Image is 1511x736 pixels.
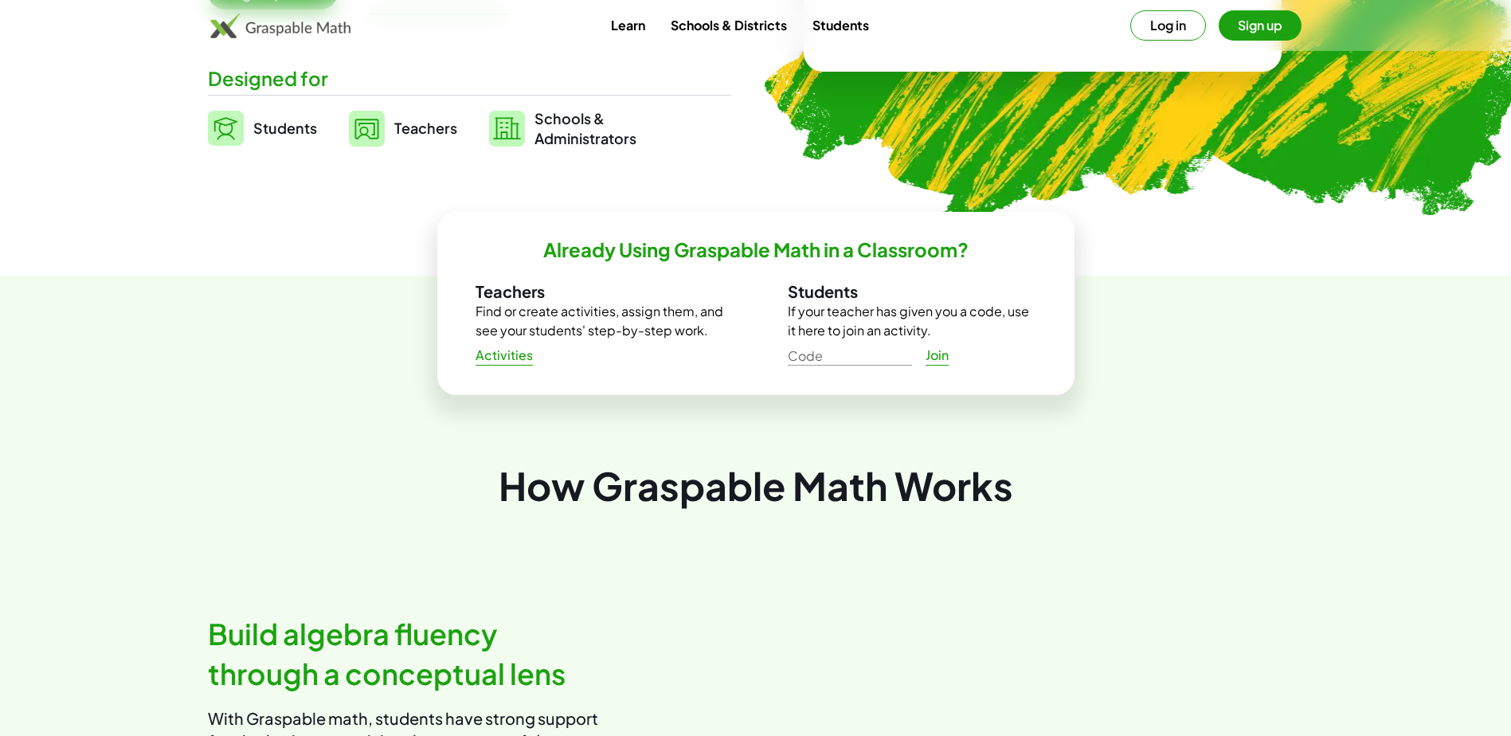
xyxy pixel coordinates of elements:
[253,119,317,137] span: Students
[788,281,1036,302] h3: Students
[543,237,969,262] h2: Already Using Graspable Math in a Classroom?
[658,10,800,40] a: Schools & Districts
[208,614,606,695] h2: Build algebra fluency through a conceptual lens
[476,302,724,340] p: Find or create activities, assign them, and see your students' step-by-step work.
[800,10,882,40] a: Students
[534,108,636,148] span: Schools & Administrators
[489,108,636,148] a: Schools &Administrators
[349,108,457,148] a: Teachers
[208,459,1304,512] div: How Graspable Math Works
[394,119,457,137] span: Teachers
[489,111,525,147] img: svg%3e
[476,347,534,364] span: Activities
[1219,10,1302,41] button: Sign up
[912,341,963,370] a: Join
[476,281,724,302] h3: Teachers
[208,111,244,146] img: svg%3e
[208,108,317,148] a: Students
[1130,10,1206,41] button: Log in
[788,302,1036,340] p: If your teacher has given you a code, use it here to join an activity.
[463,341,546,370] a: Activities
[349,111,385,147] img: svg%3e
[598,10,658,40] a: Learn
[926,347,949,364] span: Join
[208,65,730,92] div: Designed for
